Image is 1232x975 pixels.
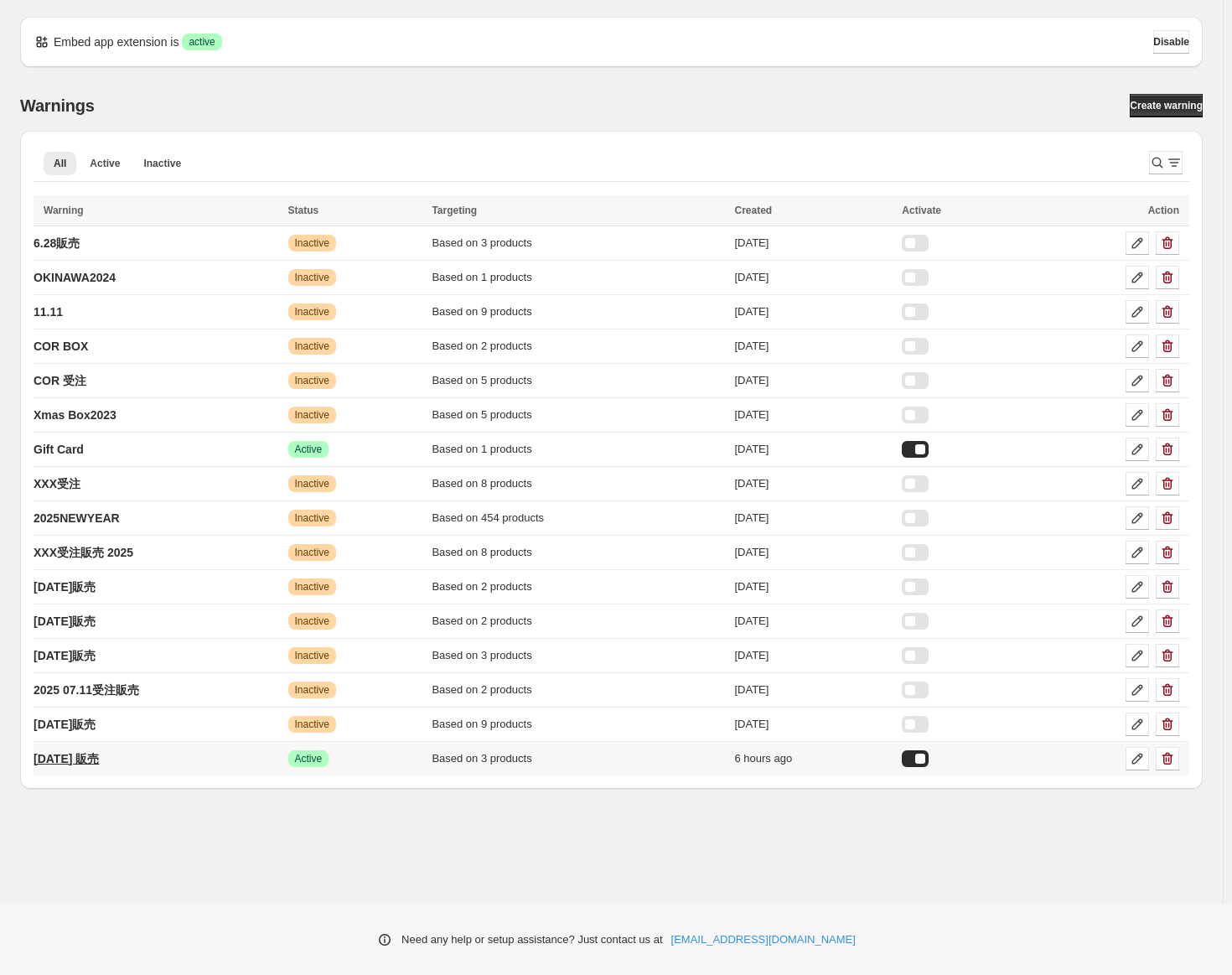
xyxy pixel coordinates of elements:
[1130,99,1203,112] span: Create warning
[34,578,96,595] p: [DATE]販売
[34,716,96,733] p: [DATE]販売
[432,407,724,423] div: Based on 5 products
[34,338,88,355] p: COR BOX
[54,34,179,50] p: Embed app extension is
[902,205,941,216] span: Activate
[295,477,329,490] span: Inactive
[34,333,88,360] a: COR BOX
[34,677,139,703] a: 2025 07.11受注販売
[432,578,724,595] div: Based on 2 products
[432,647,724,664] div: Based on 3 products
[734,750,892,767] div: 6 hours ago
[34,711,96,738] a: [DATE]販売
[34,235,80,252] p: 6.28販売
[432,750,724,767] div: Based on 3 products
[734,475,892,492] div: [DATE]
[734,205,772,216] span: Created
[432,235,724,252] div: Based on 3 products
[54,157,66,170] span: All
[734,544,892,561] div: [DATE]
[34,303,63,320] p: 11.11
[295,443,323,456] span: Active
[295,683,329,697] span: Inactive
[432,338,724,355] div: Based on 2 products
[295,340,329,353] span: Inactive
[34,298,63,325] a: 11.11
[734,716,892,733] div: [DATE]
[34,642,96,669] a: [DATE]販売
[295,408,329,422] span: Inactive
[734,578,892,595] div: [DATE]
[34,441,84,458] p: Gift Card
[34,402,116,428] a: Xmas Box2023
[295,374,329,387] span: Inactive
[734,613,892,630] div: [DATE]
[34,544,133,561] p: XXX受注販売 2025
[34,750,99,767] p: [DATE] 販売
[295,546,329,559] span: Inactive
[34,613,96,630] p: [DATE]販売
[34,505,120,532] a: 2025NEWYEAR
[432,510,724,526] div: Based on 454 products
[734,372,892,389] div: [DATE]
[143,157,181,170] span: Inactive
[1149,151,1183,174] button: Search and filter results
[432,372,724,389] div: Based on 5 products
[734,303,892,320] div: [DATE]
[34,264,116,291] a: OKINAWA2024
[295,511,329,525] span: Inactive
[34,573,96,600] a: [DATE]販売
[34,230,80,257] a: 6.28販売
[90,157,120,170] span: Active
[44,205,84,216] span: Warning
[34,269,116,286] p: OKINAWA2024
[734,682,892,698] div: [DATE]
[734,647,892,664] div: [DATE]
[432,269,724,286] div: Based on 1 products
[295,615,329,628] span: Inactive
[734,407,892,423] div: [DATE]
[734,338,892,355] div: [DATE]
[295,752,323,765] span: Active
[671,931,856,948] a: [EMAIL_ADDRESS][DOMAIN_NAME]
[432,716,724,733] div: Based on 9 products
[432,441,724,458] div: Based on 1 products
[34,510,120,526] p: 2025NEWYEAR
[1153,35,1189,49] span: Disable
[189,35,215,49] span: active
[734,235,892,252] div: [DATE]
[432,682,724,698] div: Based on 2 products
[734,269,892,286] div: [DATE]
[34,470,80,497] a: XXX受注
[432,613,724,630] div: Based on 2 products
[295,580,329,594] span: Inactive
[1130,94,1203,117] a: Create warning
[295,271,329,284] span: Inactive
[34,367,86,394] a: COR 受注
[34,647,96,664] p: [DATE]販売
[432,205,477,216] span: Targeting
[34,407,116,423] p: Xmas Box2023
[295,236,329,250] span: Inactive
[295,649,329,662] span: Inactive
[288,205,319,216] span: Status
[34,745,99,772] a: [DATE] 販売
[432,475,724,492] div: Based on 8 products
[432,544,724,561] div: Based on 8 products
[34,475,80,492] p: XXX受注
[34,436,84,463] a: Gift Card
[295,305,329,319] span: Inactive
[1153,30,1189,54] button: Disable
[34,682,139,698] p: 2025 07.11受注販売
[295,718,329,731] span: Inactive
[34,608,96,635] a: [DATE]販売
[734,441,892,458] div: [DATE]
[34,539,133,566] a: XXX受注販売 2025
[1148,205,1179,216] span: Action
[734,510,892,526] div: [DATE]
[34,372,86,389] p: COR 受注
[432,303,724,320] div: Based on 9 products
[20,96,95,116] h2: Warnings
